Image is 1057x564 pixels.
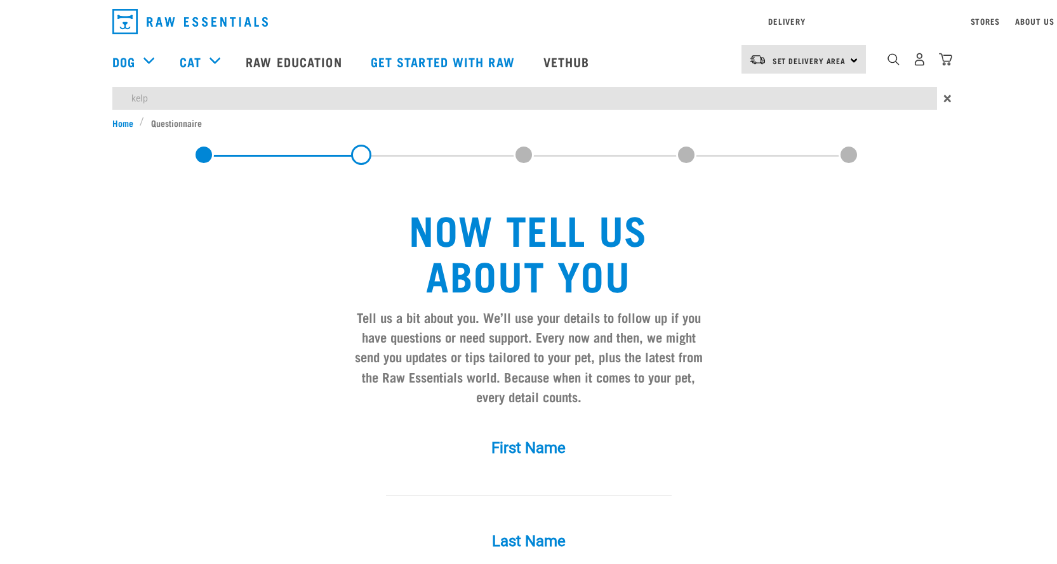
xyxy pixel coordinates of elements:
[749,54,766,65] img: van-moving.png
[773,58,846,63] span: Set Delivery Area
[112,116,140,129] a: Home
[943,87,952,110] span: ×
[102,4,955,39] nav: dropdown navigation
[338,436,719,459] label: First Name
[939,53,952,66] img: home-icon@2x.png
[112,116,133,129] span: Home
[349,307,709,406] h4: Tell us a bit about you. We’ll use your details to follow up if you have questions or need suppor...
[913,53,926,66] img: user.png
[338,530,719,553] label: Last Name
[531,36,606,87] a: Vethub
[112,9,268,34] img: Raw Essentials Logo
[180,52,201,71] a: Cat
[1015,19,1054,23] a: About Us
[233,36,357,87] a: Raw Education
[112,52,135,71] a: Dog
[768,19,805,23] a: Delivery
[112,87,937,110] input: Search...
[358,36,531,87] a: Get started with Raw
[349,206,709,297] h2: Now tell us about you
[887,53,900,65] img: home-icon-1@2x.png
[112,116,945,129] nav: breadcrumbs
[971,19,1000,23] a: Stores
